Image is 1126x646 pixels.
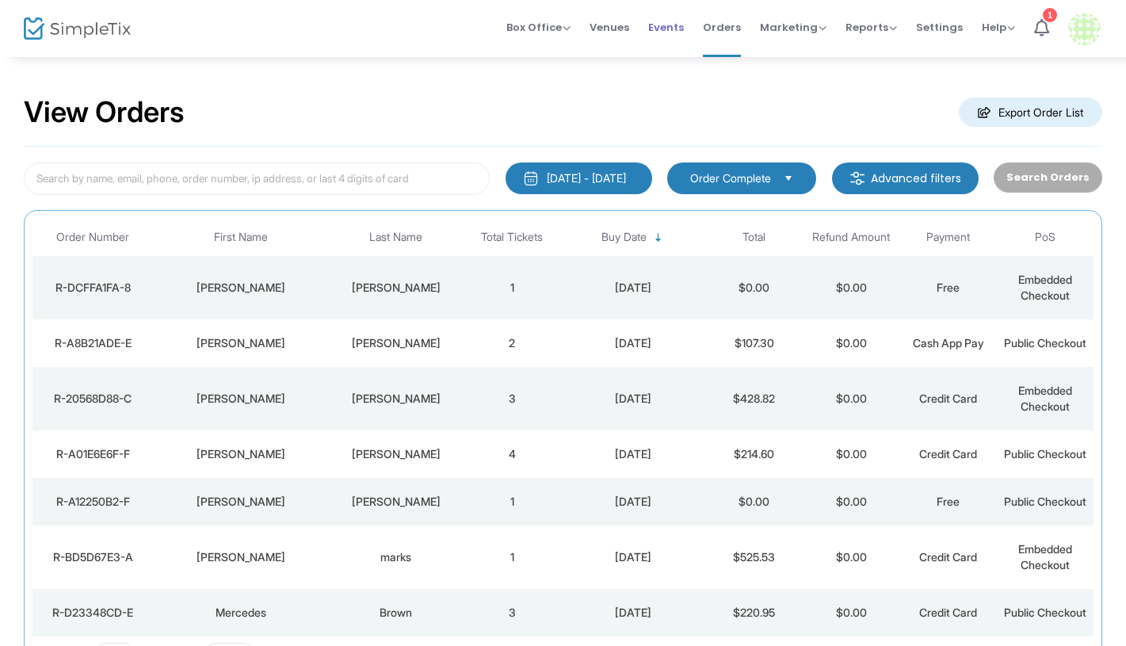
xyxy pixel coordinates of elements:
[506,20,571,35] span: Box Office
[803,526,899,589] td: $0.00
[332,391,460,407] div: Llamas
[332,605,460,621] div: Brown
[1018,273,1072,302] span: Embedded Checkout
[803,219,899,256] th: Refund Amount
[464,430,560,478] td: 4
[803,367,899,430] td: $0.00
[564,446,701,462] div: 8/3/2025
[803,430,899,478] td: $0.00
[706,526,803,589] td: $525.53
[36,335,150,351] div: R-A8B21ADE-E
[703,7,741,48] span: Orders
[849,170,865,186] img: filter
[464,526,560,589] td: 1
[464,478,560,526] td: 1
[937,495,960,508] span: Free
[464,256,560,319] td: 1
[158,280,324,296] div: Morgan
[919,447,977,461] span: Credit Card
[1004,447,1086,461] span: Public Checkout
[706,430,803,478] td: $214.60
[332,549,460,565] div: marks
[464,367,560,430] td: 3
[959,97,1102,127] m-button: Export Order List
[601,231,647,244] span: Buy Date
[803,319,899,367] td: $0.00
[24,95,185,130] h2: View Orders
[690,170,771,186] span: Order Complete
[332,446,460,462] div: jeffers
[913,336,984,350] span: Cash App Pay
[803,256,899,319] td: $0.00
[845,20,897,35] span: Reports
[36,494,150,510] div: R-A12250B2-F
[706,319,803,367] td: $107.30
[937,281,960,294] span: Free
[332,494,460,510] div: Pittman
[564,280,701,296] div: 8/7/2025
[803,478,899,526] td: $0.00
[648,7,684,48] span: Events
[1043,8,1057,22] div: 1
[24,162,490,195] input: Search by name, email, phone, order number, ip address, or last 4 digits of card
[158,494,324,510] div: Wendi
[158,335,324,351] div: Jennifer
[547,170,626,186] div: [DATE] - [DATE]
[706,256,803,319] td: $0.00
[523,170,539,186] img: monthly
[32,219,1094,636] div: Data table
[760,20,826,35] span: Marketing
[214,231,268,244] span: First Name
[36,391,150,407] div: R-20568D88-C
[332,335,460,351] div: Zulka
[1018,542,1072,571] span: Embedded Checkout
[1018,384,1072,413] span: Embedded Checkout
[1035,231,1055,244] span: PoS
[1004,336,1086,350] span: Public Checkout
[919,606,977,619] span: Credit Card
[777,170,800,187] button: Select
[590,7,629,48] span: Venues
[56,231,129,244] span: Order Number
[464,219,560,256] th: Total Tickets
[564,549,701,565] div: 8/1/2025
[916,7,963,48] span: Settings
[564,391,701,407] div: 8/3/2025
[926,231,970,244] span: Payment
[919,550,977,564] span: Credit Card
[464,589,560,636] td: 3
[158,549,324,565] div: Jacob
[982,20,1015,35] span: Help
[919,392,977,405] span: Credit Card
[36,280,150,296] div: R-DCFFA1FA-8
[706,367,803,430] td: $428.82
[158,391,324,407] div: Michael
[369,231,422,244] span: Last Name
[332,280,460,296] div: Kuethe
[158,605,324,621] div: Mercedes
[832,162,979,194] m-button: Advanced filters
[506,162,652,194] button: [DATE] - [DATE]
[1004,495,1086,508] span: Public Checkout
[564,335,701,351] div: 8/6/2025
[706,219,803,256] th: Total
[564,605,701,621] div: 8/1/2025
[36,549,150,565] div: R-BD5D67E3-A
[706,589,803,636] td: $220.95
[564,494,701,510] div: 8/1/2025
[803,589,899,636] td: $0.00
[652,231,665,244] span: Sortable
[464,319,560,367] td: 2
[36,605,150,621] div: R-D23348CD-E
[158,446,324,462] div: jerry
[706,478,803,526] td: $0.00
[36,446,150,462] div: R-A01E6E6F-F
[1004,606,1086,619] span: Public Checkout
